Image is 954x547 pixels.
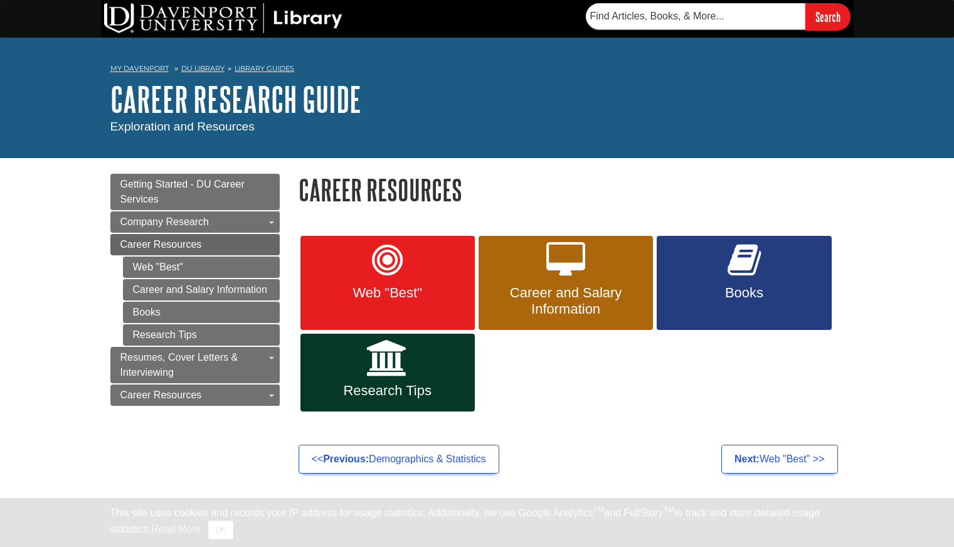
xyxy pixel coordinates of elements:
span: Getting Started - DU Career Services [120,179,245,204]
sup: TM [664,506,674,514]
a: Read More [151,524,201,534]
sup: TM [593,506,604,514]
a: Career and Salary Information [479,236,653,330]
span: Research Tips [310,383,465,399]
button: Close [208,521,233,539]
form: Searches DU Library's articles, books, and more [586,3,851,30]
span: Career Resources [120,390,202,400]
span: Company Research [120,216,209,227]
a: Research Tips [123,324,280,346]
a: Next:Web "Best" >> [721,445,838,474]
div: Guide Page Menu [110,174,280,406]
a: Books [657,236,831,330]
a: Career and Salary Information [123,279,280,300]
img: DU Library [104,3,342,33]
a: Research Tips [300,334,475,412]
input: Search [805,3,851,30]
nav: breadcrumb [110,60,844,80]
span: Career and Salary Information [488,285,644,317]
a: My Davenport [110,63,169,74]
div: This site uses cookies and records your IP address for usage statistics. Additionally, we use Goo... [110,506,844,539]
span: Career Resources [120,239,202,250]
a: Resumes, Cover Letters & Interviewing [110,347,280,383]
h1: Career Resources [299,174,844,206]
a: Career Research Guide [110,80,361,119]
strong: Next: [734,454,760,464]
strong: Previous: [323,454,369,464]
a: Web "Best" [300,236,475,330]
a: Career Resources [110,385,280,406]
a: Web "Best" [123,257,280,278]
a: Library Guides [235,64,294,73]
a: Career Resources [110,234,280,255]
a: Getting Started - DU Career Services [110,174,280,210]
span: Resumes, Cover Letters & Interviewing [120,352,238,378]
a: DU Library [181,64,225,73]
span: Web "Best" [310,285,465,301]
span: Exploration and Resources [110,120,255,133]
a: Books [123,302,280,323]
span: Books [666,285,822,301]
input: Find Articles, Books, & More... [586,3,805,29]
a: <<Previous:Demographics & Statistics [299,445,499,474]
a: Company Research [110,211,280,233]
